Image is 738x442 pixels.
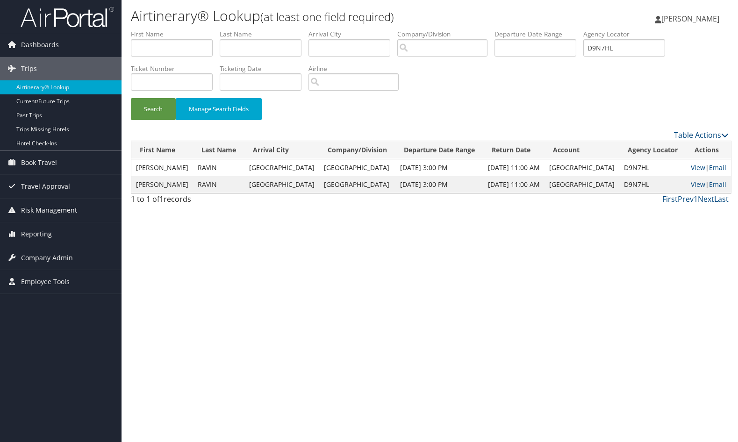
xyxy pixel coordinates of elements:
[395,141,483,159] th: Departure Date Range: activate to sort column ascending
[583,29,672,39] label: Agency Locator
[244,176,319,193] td: [GEOGRAPHIC_DATA]
[686,176,731,193] td: |
[686,159,731,176] td: |
[21,175,70,198] span: Travel Approval
[21,151,57,174] span: Book Travel
[260,9,394,24] small: (at least one field required)
[698,194,714,204] a: Next
[159,194,164,204] span: 1
[709,180,726,189] a: Email
[131,159,193,176] td: [PERSON_NAME]
[308,29,397,39] label: Arrival City
[131,176,193,193] td: [PERSON_NAME]
[176,98,262,120] button: Manage Search Fields
[483,141,545,159] th: Return Date: activate to sort column ascending
[319,176,395,193] td: [GEOGRAPHIC_DATA]
[619,176,686,193] td: D9N7HL
[691,180,705,189] a: View
[483,176,545,193] td: [DATE] 11:00 AM
[619,159,686,176] td: D9N7HL
[319,159,395,176] td: [GEOGRAPHIC_DATA]
[661,14,719,24] span: [PERSON_NAME]
[662,194,678,204] a: First
[395,176,483,193] td: [DATE] 3:00 PM
[308,64,406,73] label: Airline
[714,194,729,204] a: Last
[619,141,686,159] th: Agency Locator: activate to sort column ascending
[691,163,705,172] a: View
[545,141,619,159] th: Account: activate to sort column ascending
[131,141,193,159] th: First Name: activate to sort column ascending
[244,159,319,176] td: [GEOGRAPHIC_DATA]
[686,141,731,159] th: Actions
[395,159,483,176] td: [DATE] 3:00 PM
[545,159,619,176] td: [GEOGRAPHIC_DATA]
[21,57,37,80] span: Trips
[131,193,270,209] div: 1 to 1 of records
[709,163,726,172] a: Email
[21,33,59,57] span: Dashboards
[220,64,308,73] label: Ticketing Date
[483,159,545,176] td: [DATE] 11:00 AM
[21,246,73,270] span: Company Admin
[220,29,308,39] label: Last Name
[193,176,244,193] td: RAVIN
[244,141,319,159] th: Arrival City: activate to sort column ascending
[674,130,729,140] a: Table Actions
[397,29,494,39] label: Company/Division
[131,98,176,120] button: Search
[694,194,698,204] a: 1
[678,194,694,204] a: Prev
[131,6,530,26] h1: Airtinerary® Lookup
[193,141,244,159] th: Last Name: activate to sort column ascending
[131,29,220,39] label: First Name
[319,141,395,159] th: Company/Division
[131,64,220,73] label: Ticket Number
[494,29,583,39] label: Departure Date Range
[655,5,729,33] a: [PERSON_NAME]
[545,176,619,193] td: [GEOGRAPHIC_DATA]
[193,159,244,176] td: RAVIN
[21,199,77,222] span: Risk Management
[21,6,114,28] img: airportal-logo.png
[21,222,52,246] span: Reporting
[21,270,70,293] span: Employee Tools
